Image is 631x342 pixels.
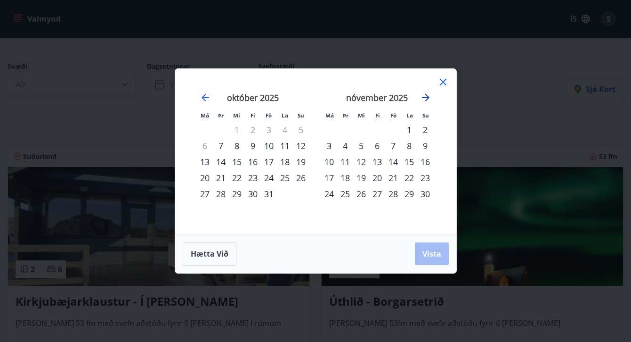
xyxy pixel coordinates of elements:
div: 28 [385,186,401,202]
td: Choose mánudagur, 3. nóvember 2025 as your check-in date. It’s available. [321,138,337,154]
div: 24 [261,170,277,186]
td: Not available. miðvikudagur, 1. október 2025 [229,122,245,138]
td: Choose föstudagur, 31. október 2025 as your check-in date. It’s available. [261,186,277,202]
div: 7 [385,138,401,154]
div: 23 [245,170,261,186]
div: 9 [417,138,433,154]
div: 3 [321,138,337,154]
div: 9 [245,138,261,154]
div: 20 [197,170,213,186]
td: Choose miðvikudagur, 29. október 2025 as your check-in date. It’s available. [229,186,245,202]
td: Choose sunnudagur, 23. nóvember 2025 as your check-in date. It’s available. [417,170,433,186]
td: Choose föstudagur, 21. nóvember 2025 as your check-in date. It’s available. [385,170,401,186]
div: 18 [337,170,353,186]
div: 10 [321,154,337,170]
td: Choose þriðjudagur, 28. október 2025 as your check-in date. It’s available. [213,186,229,202]
div: 5 [353,138,369,154]
td: Choose þriðjudagur, 21. október 2025 as your check-in date. It’s available. [213,170,229,186]
td: Choose miðvikudagur, 19. nóvember 2025 as your check-in date. It’s available. [353,170,369,186]
td: Choose miðvikudagur, 12. nóvember 2025 as your check-in date. It’s available. [353,154,369,170]
td: Choose þriðjudagur, 4. nóvember 2025 as your check-in date. It’s available. [337,138,353,154]
td: Choose mánudagur, 17. nóvember 2025 as your check-in date. It’s available. [321,170,337,186]
td: Choose mánudagur, 13. október 2025 as your check-in date. It’s available. [197,154,213,170]
div: 31 [261,186,277,202]
div: 8 [229,138,245,154]
div: 25 [337,186,353,202]
div: 28 [213,186,229,202]
td: Choose föstudagur, 17. október 2025 as your check-in date. It’s available. [261,154,277,170]
small: Fi [375,112,380,119]
td: Choose laugardagur, 22. nóvember 2025 as your check-in date. It’s available. [401,170,417,186]
td: Choose sunnudagur, 16. nóvember 2025 as your check-in date. It’s available. [417,154,433,170]
div: 26 [293,170,309,186]
td: Choose laugardagur, 29. nóvember 2025 as your check-in date. It’s available. [401,186,417,202]
button: Hætta við [183,242,236,266]
div: 11 [337,154,353,170]
small: Þr [343,112,348,119]
div: Calendar [186,80,445,223]
td: Choose fimmtudagur, 23. október 2025 as your check-in date. It’s available. [245,170,261,186]
td: Choose föstudagur, 28. nóvember 2025 as your check-in date. It’s available. [385,186,401,202]
td: Choose sunnudagur, 9. nóvember 2025 as your check-in date. It’s available. [417,138,433,154]
div: 14 [213,154,229,170]
td: Choose þriðjudagur, 18. nóvember 2025 as your check-in date. It’s available. [337,170,353,186]
strong: nóvember 2025 [346,92,408,103]
div: 30 [245,186,261,202]
small: Mi [233,112,240,119]
div: 26 [353,186,369,202]
div: 2 [417,122,433,138]
div: 17 [261,154,277,170]
div: 12 [293,138,309,154]
td: Choose mánudagur, 10. nóvember 2025 as your check-in date. It’s available. [321,154,337,170]
div: 21 [385,170,401,186]
td: Choose fimmtudagur, 9. október 2025 as your check-in date. It’s available. [245,138,261,154]
td: Choose föstudagur, 10. október 2025 as your check-in date. It’s available. [261,138,277,154]
td: Not available. fimmtudagur, 2. október 2025 [245,122,261,138]
td: Choose laugardagur, 18. október 2025 as your check-in date. It’s available. [277,154,293,170]
td: Choose miðvikudagur, 26. nóvember 2025 as your check-in date. It’s available. [353,186,369,202]
td: Choose fimmtudagur, 16. október 2025 as your check-in date. It’s available. [245,154,261,170]
small: Fi [251,112,255,119]
div: 10 [261,138,277,154]
small: Fö [266,112,272,119]
td: Choose mánudagur, 24. nóvember 2025 as your check-in date. It’s available. [321,186,337,202]
small: La [406,112,413,119]
td: Choose miðvikudagur, 15. október 2025 as your check-in date. It’s available. [229,154,245,170]
div: 15 [229,154,245,170]
small: Má [201,112,209,119]
td: Choose sunnudagur, 30. nóvember 2025 as your check-in date. It’s available. [417,186,433,202]
div: 19 [353,170,369,186]
td: Choose fimmtudagur, 20. nóvember 2025 as your check-in date. It’s available. [369,170,385,186]
small: Su [422,112,429,119]
td: Choose miðvikudagur, 22. október 2025 as your check-in date. It’s available. [229,170,245,186]
div: 24 [321,186,337,202]
td: Not available. mánudagur, 6. október 2025 [197,138,213,154]
td: Choose sunnudagur, 2. nóvember 2025 as your check-in date. It’s available. [417,122,433,138]
div: 30 [417,186,433,202]
div: 14 [385,154,401,170]
div: 12 [353,154,369,170]
div: 19 [293,154,309,170]
div: 13 [197,154,213,170]
td: Choose miðvikudagur, 5. nóvember 2025 as your check-in date. It’s available. [353,138,369,154]
div: 13 [369,154,385,170]
td: Choose föstudagur, 14. nóvember 2025 as your check-in date. It’s available. [385,154,401,170]
td: Not available. laugardagur, 4. október 2025 [277,122,293,138]
div: 17 [321,170,337,186]
td: Choose fimmtudagur, 13. nóvember 2025 as your check-in date. It’s available. [369,154,385,170]
td: Choose laugardagur, 8. nóvember 2025 as your check-in date. It’s available. [401,138,417,154]
td: Choose sunnudagur, 19. október 2025 as your check-in date. It’s available. [293,154,309,170]
td: Choose þriðjudagur, 7. október 2025 as your check-in date. It’s available. [213,138,229,154]
div: 22 [401,170,417,186]
div: 27 [197,186,213,202]
td: Choose fimmtudagur, 6. nóvember 2025 as your check-in date. It’s available. [369,138,385,154]
td: Not available. föstudagur, 3. október 2025 [261,122,277,138]
td: Choose fimmtudagur, 27. nóvember 2025 as your check-in date. It’s available. [369,186,385,202]
small: La [282,112,288,119]
div: 23 [417,170,433,186]
div: 15 [401,154,417,170]
div: 20 [369,170,385,186]
div: 4 [337,138,353,154]
div: 7 [213,138,229,154]
small: Su [298,112,304,119]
